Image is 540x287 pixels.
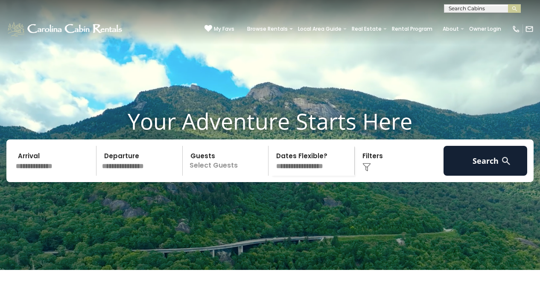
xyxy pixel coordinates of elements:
a: Owner Login [465,23,505,35]
a: Real Estate [347,23,386,35]
img: White-1-1-2.png [6,20,125,38]
img: mail-regular-white.png [525,25,534,33]
button: Search [444,146,527,176]
p: Select Guests [185,146,269,176]
a: Browse Rentals [243,23,292,35]
a: Local Area Guide [294,23,346,35]
img: phone-regular-white.png [512,25,520,33]
h1: Your Adventure Starts Here [6,108,534,134]
a: Rental Program [388,23,437,35]
span: My Favs [214,25,234,33]
a: About [438,23,463,35]
img: filter--v1.png [362,163,371,171]
a: My Favs [204,25,234,33]
img: search-regular-white.png [501,156,511,166]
